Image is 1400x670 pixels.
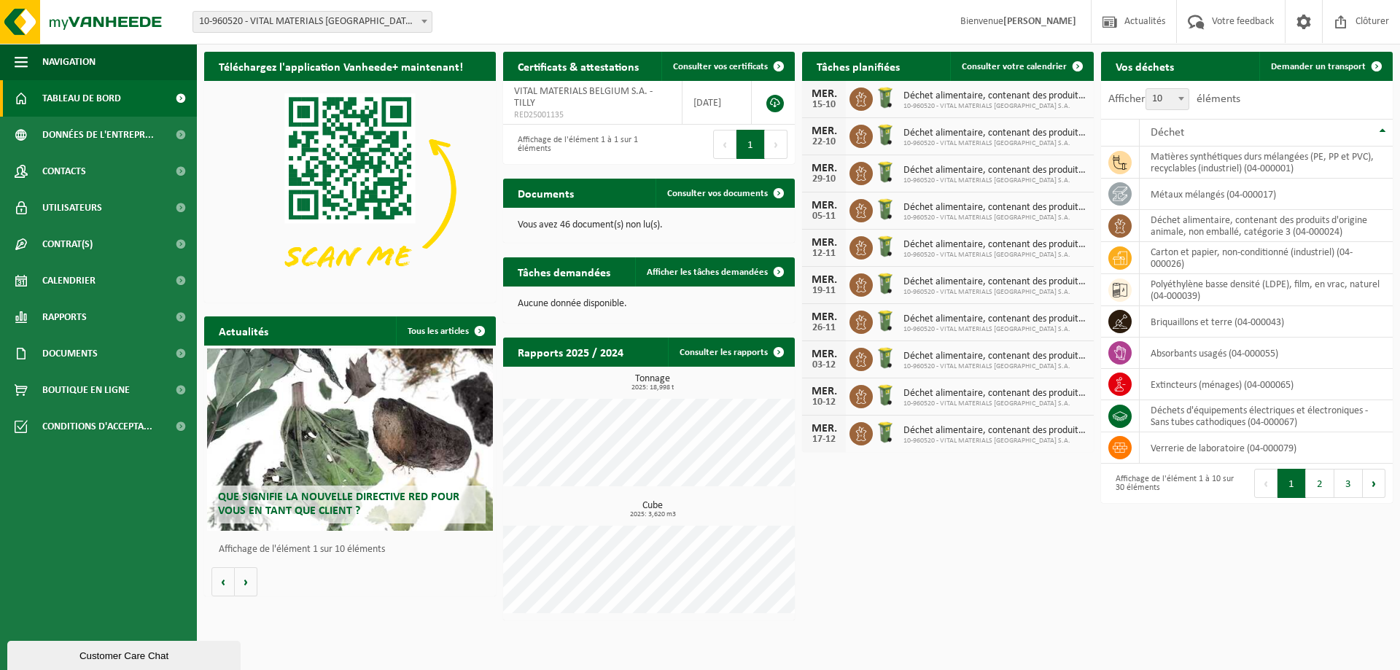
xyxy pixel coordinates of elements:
span: Déchet alimentaire, contenant des produits d'origine animale, non emballé, catég... [903,425,1086,437]
h2: Actualités [204,316,283,345]
div: 03-12 [809,360,839,370]
span: Que signifie la nouvelle directive RED pour vous en tant que client ? [218,491,459,517]
label: Afficher éléments [1108,93,1240,105]
h3: Cube [510,501,795,518]
div: MER. [809,274,839,286]
img: WB-0140-HPE-GN-50 [873,346,898,370]
div: 22-10 [809,137,839,147]
iframe: chat widget [7,638,244,670]
span: 2025: 18,998 t [510,384,795,392]
h2: Téléchargez l'application Vanheede+ maintenant! [204,52,478,80]
span: 10-960520 - VITAL MATERIALS [GEOGRAPHIC_DATA] S.A. [903,362,1086,371]
a: Consulter vos documents [656,179,793,208]
div: MER. [809,237,839,249]
button: 1 [736,130,765,159]
span: 10-960520 - VITAL MATERIALS [GEOGRAPHIC_DATA] S.A. [903,400,1086,408]
span: Tableau de bord [42,80,121,117]
p: Affichage de l'élément 1 sur 10 éléments [219,545,489,555]
span: 10-960520 - VITAL MATERIALS [GEOGRAPHIC_DATA] S.A. [903,325,1086,334]
button: Next [765,130,787,159]
button: Vorige [211,567,235,596]
span: 10-960520 - VITAL MATERIALS [GEOGRAPHIC_DATA] S.A. [903,139,1086,148]
p: Vous avez 46 document(s) non lu(s). [518,220,780,230]
p: Aucune donnée disponible. [518,299,780,309]
img: WB-0140-HPE-GN-50 [873,271,898,296]
div: MER. [809,163,839,174]
span: Déchet alimentaire, contenant des produits d'origine animale, non emballé, catég... [903,165,1086,176]
img: WB-0140-HPE-GN-50 [873,234,898,259]
img: WB-0140-HPE-GN-50 [873,308,898,333]
td: extincteurs (ménages) (04-000065) [1140,369,1393,400]
a: Afficher les tâches demandées [635,257,793,287]
h2: Tâches demandées [503,257,625,286]
td: absorbants usagés (04-000055) [1140,338,1393,369]
td: briquaillons et terre (04-000043) [1140,306,1393,338]
span: Navigation [42,44,96,80]
div: MER. [809,88,839,100]
span: Déchet alimentaire, contenant des produits d'origine animale, non emballé, catég... [903,90,1086,102]
img: WB-0140-HPE-GN-50 [873,197,898,222]
span: Déchet alimentaire, contenant des produits d'origine animale, non emballé, catég... [903,128,1086,139]
button: 2 [1306,469,1334,498]
div: MER. [809,311,839,323]
img: WB-0140-HPE-GN-50 [873,85,898,110]
span: 10 [1146,88,1189,110]
span: Afficher les tâches demandées [647,268,768,277]
span: VITAL MATERIALS BELGIUM S.A. - TILLY [514,86,653,109]
a: Tous les articles [396,316,494,346]
span: Déchet alimentaire, contenant des produits d'origine animale, non emballé, catég... [903,351,1086,362]
strong: [PERSON_NAME] [1003,16,1076,27]
h2: Vos déchets [1101,52,1189,80]
span: Rapports [42,299,87,335]
span: 10 [1146,89,1189,109]
span: 10-960520 - VITAL MATERIALS [GEOGRAPHIC_DATA] S.A. [903,176,1086,185]
td: déchet alimentaire, contenant des produits d'origine animale, non emballé, catégorie 3 (04-000024) [1140,210,1393,242]
span: 10-960520 - VITAL MATERIALS [GEOGRAPHIC_DATA] S.A. [903,288,1086,297]
div: MER. [809,386,839,397]
span: Déchet alimentaire, contenant des produits d'origine animale, non emballé, catég... [903,202,1086,214]
button: 1 [1277,469,1306,498]
div: Affichage de l'élément 1 à 10 sur 30 éléments [1108,467,1240,499]
span: Calendrier [42,262,96,299]
h2: Certificats & attestations [503,52,653,80]
td: [DATE] [682,81,752,125]
span: Consulter vos documents [667,189,768,198]
a: Demander un transport [1259,52,1391,81]
div: 19-11 [809,286,839,296]
img: WB-0140-HPE-GN-50 [873,383,898,408]
span: Documents [42,335,98,372]
a: Consulter vos certificats [661,52,793,81]
div: 29-10 [809,174,839,184]
span: 10-960520 - VITAL MATERIALS [GEOGRAPHIC_DATA] S.A. [903,102,1086,111]
div: 05-11 [809,211,839,222]
td: carton et papier, non-conditionné (industriel) (04-000026) [1140,242,1393,274]
span: 10-960520 - VITAL MATERIALS BELGIUM S.A. - TILLY [192,11,432,33]
button: Next [1363,469,1385,498]
img: WB-0140-HPE-GN-50 [873,420,898,445]
td: polyéthylène basse densité (LDPE), film, en vrac, naturel (04-000039) [1140,274,1393,306]
span: Déchet alimentaire, contenant des produits d'origine animale, non emballé, catég... [903,239,1086,251]
a: Que signifie la nouvelle directive RED pour vous en tant que client ? [207,348,493,531]
td: verrerie de laboratoire (04-000079) [1140,432,1393,464]
span: 10-960520 - VITAL MATERIALS BELGIUM S.A. - TILLY [193,12,432,32]
div: MER. [809,125,839,137]
img: Download de VHEPlus App [204,81,496,300]
h3: Tonnage [510,374,795,392]
h2: Tâches planifiées [802,52,914,80]
div: MER. [809,200,839,211]
span: Contrat(s) [42,226,93,262]
div: 17-12 [809,435,839,445]
h2: Documents [503,179,588,207]
div: 26-11 [809,323,839,333]
span: Utilisateurs [42,190,102,226]
div: Affichage de l'élément 1 à 1 sur 1 éléments [510,128,642,160]
span: Déchet alimentaire, contenant des produits d'origine animale, non emballé, catég... [903,313,1086,325]
span: Déchet [1151,127,1184,139]
td: matières synthétiques durs mélangées (PE, PP et PVC), recyclables (industriel) (04-000001) [1140,147,1393,179]
span: Consulter vos certificats [673,62,768,71]
span: Déchet alimentaire, contenant des produits d'origine animale, non emballé, catég... [903,388,1086,400]
span: Contacts [42,153,86,190]
button: 3 [1334,469,1363,498]
span: 10-960520 - VITAL MATERIALS [GEOGRAPHIC_DATA] S.A. [903,214,1086,222]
